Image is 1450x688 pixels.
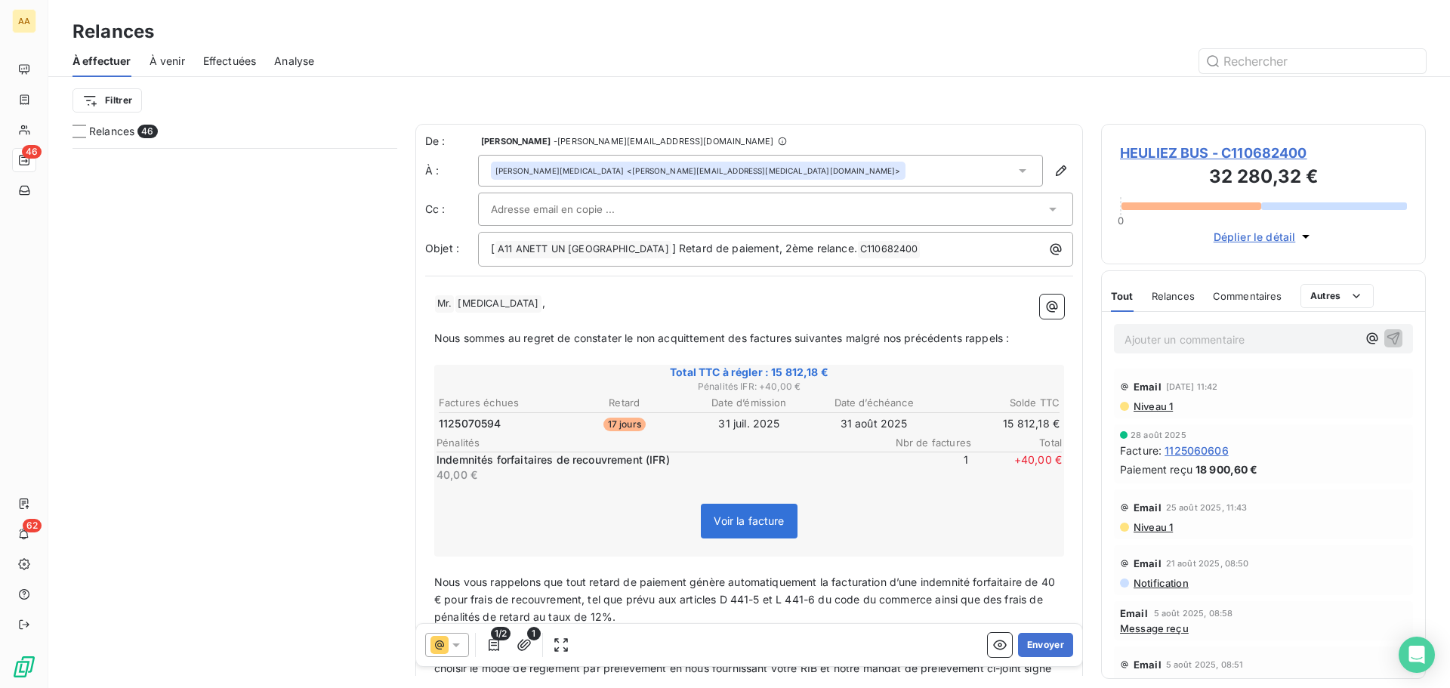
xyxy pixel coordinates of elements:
[72,54,131,69] span: À effectuer
[203,54,257,69] span: Effectuées
[881,437,971,449] span: Nbr de factures
[1134,659,1162,671] span: Email
[89,124,134,139] span: Relances
[22,145,42,159] span: 46
[1120,461,1192,477] span: Paiement reçu
[687,415,810,432] td: 31 juil. 2025
[1132,521,1173,533] span: Niveau 1
[137,125,157,138] span: 46
[12,655,36,679] img: Logo LeanPay
[1118,214,1124,227] span: 0
[1131,430,1186,440] span: 28 août 2025
[437,380,1062,393] span: Pénalités IFR : + 40,00 €
[1120,443,1162,458] span: Facture :
[425,202,478,217] label: Cc :
[813,415,936,432] td: 31 août 2025
[437,467,875,483] p: 40,00 €
[481,137,551,146] span: [PERSON_NAME]
[813,395,936,411] th: Date d’échéance
[491,627,511,640] span: 1/2
[491,242,495,255] span: [
[23,519,42,532] span: 62
[971,452,1062,483] span: + 40,00 €
[12,9,36,33] div: AA
[858,241,921,258] span: C110682400
[425,134,478,149] span: De :
[1120,622,1189,634] span: Message reçu
[1154,609,1233,618] span: 5 août 2025, 08:58
[1199,49,1426,73] input: Rechercher
[1209,228,1319,245] button: Déplier le détail
[971,437,1062,449] span: Total
[542,296,545,309] span: ,
[1120,143,1407,163] span: HEULIEZ BUS - C110682400
[425,242,459,255] span: Objet :
[1134,381,1162,393] span: Email
[435,295,454,313] span: Mr.
[274,54,314,69] span: Analyse
[1018,633,1073,657] button: Envoyer
[72,148,397,688] div: grid
[1120,163,1407,193] h3: 32 280,32 €
[434,332,1009,344] span: Nous sommes au regret de constater le non acquittement des factures suivantes malgré nos précéden...
[1300,284,1374,308] button: Autres
[495,241,671,258] span: A11 ANETT UN [GEOGRAPHIC_DATA]
[1166,660,1244,669] span: 5 août 2025, 08:51
[1166,559,1249,568] span: 21 août 2025, 08:50
[150,54,185,69] span: À venir
[878,452,968,483] span: 1
[1134,501,1162,514] span: Email
[434,575,1058,623] span: Nous vous rappelons que tout retard de paiement génère automatiquement la facturation d’une indem...
[1152,290,1195,302] span: Relances
[1120,607,1148,619] span: Email
[1132,400,1173,412] span: Niveau 1
[1195,461,1258,477] span: 18 900,60 €
[455,295,541,313] span: [MEDICAL_DATA]
[495,165,624,176] span: [PERSON_NAME][MEDICAL_DATA]
[527,627,541,640] span: 1
[937,415,1060,432] td: 15 812,18 €
[1214,229,1296,245] span: Déplier le détail
[437,437,881,449] span: Pénalités
[563,395,686,411] th: Retard
[439,416,501,431] span: 1125070594
[1165,443,1229,458] span: 1125060606
[1399,637,1435,673] div: Open Intercom Messenger
[603,418,646,431] span: 17 jours
[425,163,478,178] label: À :
[72,88,142,113] button: Filtrer
[714,514,784,527] span: Voir la facture
[1166,382,1218,391] span: [DATE] 11:42
[495,165,901,176] div: <[PERSON_NAME][EMAIL_ADDRESS][MEDICAL_DATA][DOMAIN_NAME]>
[437,365,1062,380] span: Total TTC à régler : 15 812,18 €
[1166,503,1248,512] span: 25 août 2025, 11:43
[672,242,857,255] span: ] Retard de paiement, 2ème relance.
[438,395,561,411] th: Factures échues
[1111,290,1134,302] span: Tout
[491,198,653,221] input: Adresse email en copie ...
[937,395,1060,411] th: Solde TTC
[687,395,810,411] th: Date d’émission
[437,452,875,467] p: Indemnités forfaitaires de recouvrement (IFR)
[1132,577,1189,589] span: Notification
[72,18,154,45] h3: Relances
[1213,290,1282,302] span: Commentaires
[554,137,773,146] span: - [PERSON_NAME][EMAIL_ADDRESS][DOMAIN_NAME]
[1134,557,1162,569] span: Email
